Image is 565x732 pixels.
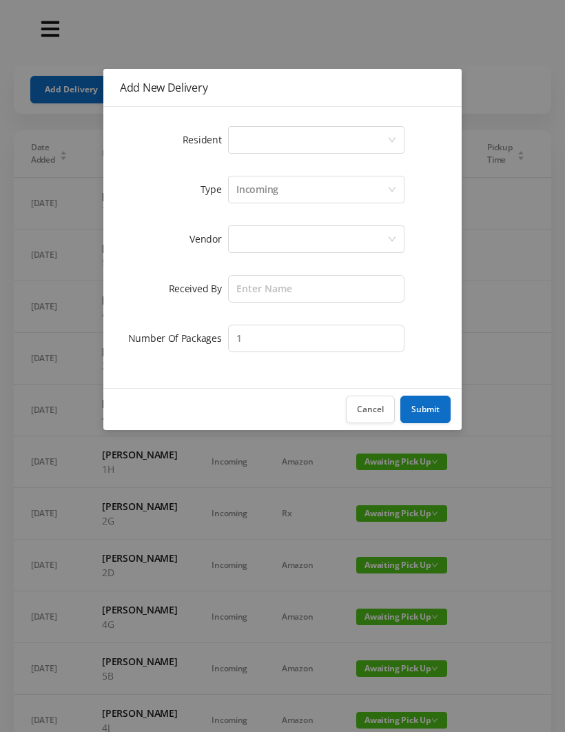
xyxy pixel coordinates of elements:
[388,235,396,245] i: icon: down
[189,232,228,245] label: Vendor
[400,396,451,423] button: Submit
[120,80,445,95] div: Add New Delivery
[183,133,229,146] label: Resident
[388,185,396,195] i: icon: down
[228,275,404,303] input: Enter Name
[388,136,396,145] i: icon: down
[346,396,395,423] button: Cancel
[169,282,229,295] label: Received By
[120,123,445,355] form: Add New Delivery
[128,332,229,345] label: Number Of Packages
[236,176,278,203] div: Incoming
[201,183,229,196] label: Type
